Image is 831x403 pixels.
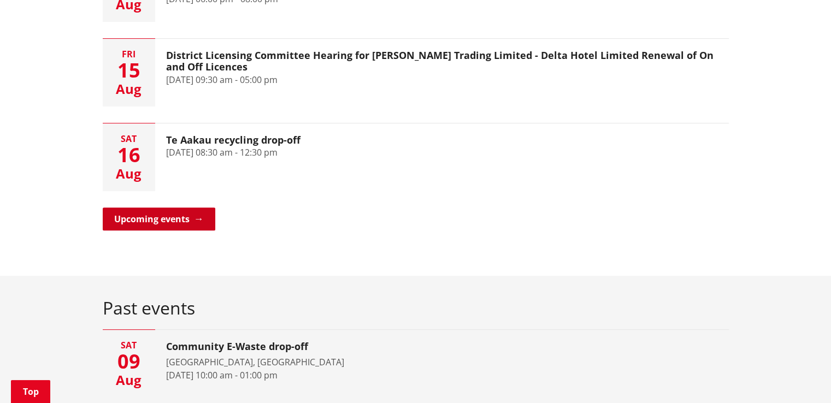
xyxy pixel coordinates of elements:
a: Top [11,380,50,403]
div: 09 [103,352,155,371]
h2: Past events [103,298,729,318]
div: 16 [103,145,155,165]
iframe: Messenger Launcher [781,357,820,396]
h3: District Licensing Committee Hearing for [PERSON_NAME] Trading Limited - Delta Hotel Limited Rene... [166,50,718,73]
time: [DATE] 08:30 am - 12:30 pm [166,146,278,158]
div: Sat [103,341,155,349]
div: 15 [103,61,155,80]
time: [DATE] 10:00 am - 01:00 pm [166,369,278,381]
div: Aug [103,82,155,96]
div: Aug [103,374,155,387]
div: [GEOGRAPHIC_DATA], [GEOGRAPHIC_DATA] [166,355,344,369]
div: Sat [103,134,155,143]
a: Fri 15 Aug District Licensing Committee Hearing for [PERSON_NAME] Trading Limited - Delta Hotel L... [103,39,729,106]
h3: Community E-Waste drop-off [166,341,344,353]
div: Aug [103,167,155,180]
a: Sat 09 Aug Community E-Waste drop-off [GEOGRAPHIC_DATA], [GEOGRAPHIC_DATA] [DATE] 10:00 am - 01:0... [103,330,729,398]
time: [DATE] 09:30 am - 05:00 pm [166,74,278,86]
h3: Te Aakau recycling drop-off [166,134,300,146]
a: Sat 16 Aug Te Aakau recycling drop-off [DATE] 08:30 am - 12:30 pm [103,123,729,191]
div: Fri [103,50,155,58]
a: Upcoming events [103,208,215,230]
